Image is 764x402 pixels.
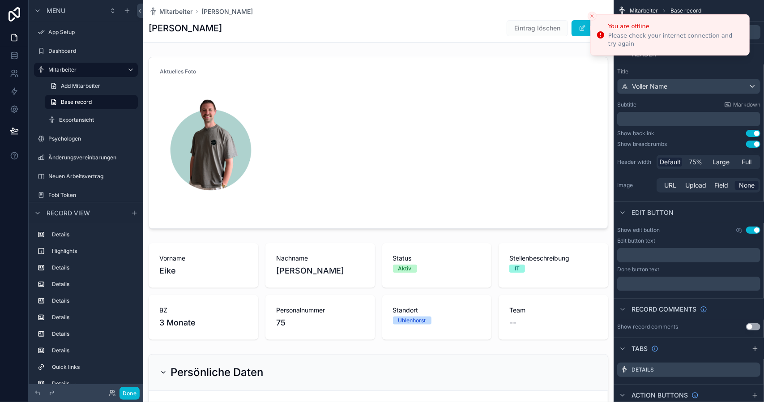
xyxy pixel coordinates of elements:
[588,12,597,21] button: Close toast
[159,7,192,16] span: Mitarbeiter
[608,32,742,48] div: Please check your internet connection and try again
[48,135,136,142] label: Psychologen
[52,248,134,255] label: Highlights
[52,231,134,238] label: Details
[48,192,136,199] label: Fobi Token
[48,47,136,55] label: Dashboard
[724,101,760,108] a: Markdown
[617,182,653,189] label: Image
[660,158,681,167] span: Default
[149,22,222,34] h1: [PERSON_NAME]
[52,264,134,271] label: Details
[670,7,701,14] span: Base record
[34,44,138,58] a: Dashboard
[52,347,134,354] label: Details
[617,141,667,148] div: Show breadcrumbs
[632,366,654,373] label: Details
[34,188,138,202] a: Fobi Token
[739,181,755,190] span: None
[572,20,608,36] button: Edit
[617,130,654,137] div: Show backlink
[632,305,696,314] span: Record comments
[617,277,760,291] div: scrollable content
[120,387,140,400] button: Done
[617,101,636,108] label: Subtitle
[617,227,660,234] label: Show edit button
[34,63,138,77] a: Mitarbeiter
[713,158,730,167] span: Large
[630,7,658,14] span: Mitarbeiter
[45,113,138,127] a: Exportansicht
[52,380,134,387] label: Details
[52,364,134,371] label: Quick links
[617,68,760,75] label: Title
[632,208,674,217] span: Edit button
[59,116,136,124] label: Exportansicht
[617,323,678,330] div: Show record comments
[29,223,143,384] div: scrollable content
[632,82,667,91] span: Voller Name
[201,7,253,16] a: [PERSON_NAME]
[34,132,138,146] a: Psychologen
[742,158,752,167] span: Full
[664,181,676,190] span: URL
[45,95,138,109] a: Base record
[617,112,760,126] div: scrollable content
[52,281,134,288] label: Details
[61,82,100,90] span: Add Mitarbeiter
[733,101,760,108] span: Markdown
[52,330,134,338] label: Details
[47,6,65,15] span: Menu
[617,158,653,166] label: Header width
[632,344,648,353] span: Tabs
[52,297,134,304] label: Details
[61,98,92,106] span: Base record
[149,7,192,16] a: Mitarbeiter
[617,79,760,94] button: Voller Name
[34,150,138,165] a: Änderungsvereinbarungen
[48,154,136,161] label: Änderungsvereinbarungen
[685,181,706,190] span: Upload
[617,237,655,244] label: Edit button text
[34,169,138,184] a: Neuen Arbeitsvertrag
[52,314,134,321] label: Details
[48,66,120,73] label: Mitarbeiter
[714,181,728,190] span: Field
[48,29,136,36] label: App Setup
[617,248,760,262] div: scrollable content
[689,158,703,167] span: 75%
[617,266,659,273] label: Done button text
[48,173,136,180] label: Neuen Arbeitsvertrag
[34,25,138,39] a: App Setup
[47,208,90,217] span: Record view
[608,22,742,31] div: You are offline
[45,79,138,93] a: Add Mitarbeiter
